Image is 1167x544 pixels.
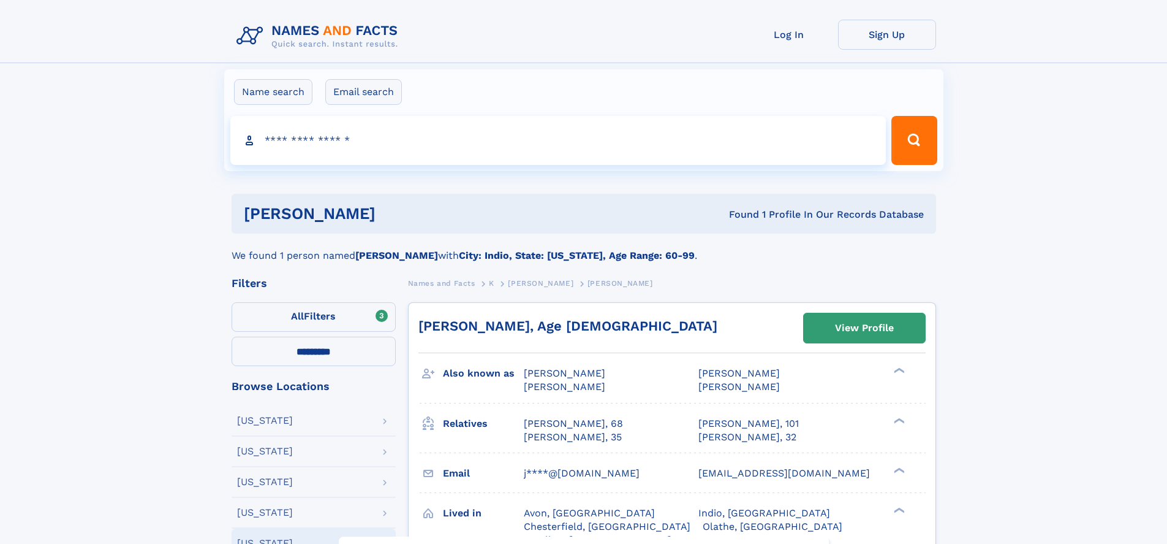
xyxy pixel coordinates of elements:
[524,431,622,444] a: [PERSON_NAME], 35
[232,234,936,263] div: We found 1 person named with .
[804,313,925,343] a: View Profile
[291,310,304,322] span: All
[489,275,494,291] a: K
[835,314,894,342] div: View Profile
[459,250,695,261] b: City: Indio, State: [US_STATE], Age Range: 60-99
[698,367,780,379] span: [PERSON_NAME]
[237,508,293,518] div: [US_STATE]
[698,417,799,431] a: [PERSON_NAME], 101
[891,367,905,375] div: ❯
[524,367,605,379] span: [PERSON_NAME]
[524,507,655,519] span: Avon, [GEOGRAPHIC_DATA]
[237,416,293,426] div: [US_STATE]
[698,507,830,519] span: Indio, [GEOGRAPHIC_DATA]
[891,506,905,514] div: ❯
[838,20,936,50] a: Sign Up
[237,446,293,456] div: [US_STATE]
[234,79,312,105] label: Name search
[891,416,905,424] div: ❯
[325,79,402,105] label: Email search
[552,208,924,221] div: Found 1 Profile In Our Records Database
[698,381,780,393] span: [PERSON_NAME]
[443,363,524,384] h3: Also known as
[508,275,573,291] a: [PERSON_NAME]
[703,521,842,532] span: Olathe, [GEOGRAPHIC_DATA]
[232,20,408,53] img: Logo Names and Facts
[698,467,870,479] span: [EMAIL_ADDRESS][DOMAIN_NAME]
[244,206,553,221] h1: [PERSON_NAME]
[891,116,937,165] button: Search Button
[232,302,396,332] label: Filters
[230,116,886,165] input: search input
[489,279,494,288] span: K
[891,466,905,474] div: ❯
[698,431,796,444] a: [PERSON_NAME], 32
[418,318,717,334] a: [PERSON_NAME], Age [DEMOGRAPHIC_DATA]
[355,250,438,261] b: [PERSON_NAME]
[443,463,524,484] h3: Email
[443,413,524,434] h3: Relatives
[587,279,653,288] span: [PERSON_NAME]
[232,278,396,289] div: Filters
[524,417,623,431] a: [PERSON_NAME], 68
[237,477,293,487] div: [US_STATE]
[740,20,838,50] a: Log In
[232,381,396,392] div: Browse Locations
[508,279,573,288] span: [PERSON_NAME]
[524,521,690,532] span: Chesterfield, [GEOGRAPHIC_DATA]
[443,503,524,524] h3: Lived in
[524,381,605,393] span: [PERSON_NAME]
[408,275,475,291] a: Names and Facts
